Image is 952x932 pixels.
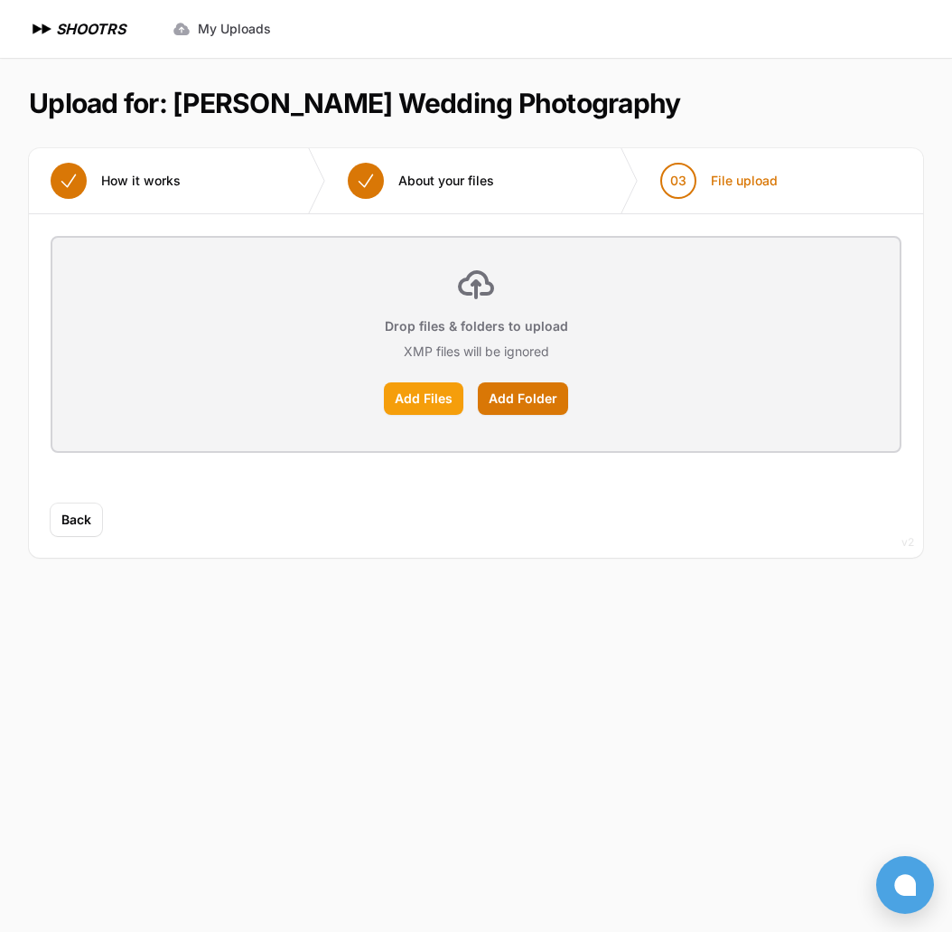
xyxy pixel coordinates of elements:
[639,148,799,213] button: 03 File upload
[61,511,91,529] span: Back
[29,18,126,40] a: SHOOTRS SHOOTRS
[711,172,778,190] span: File upload
[101,172,181,190] span: How it works
[404,343,549,361] p: XMP files will be ignored
[162,13,282,45] a: My Uploads
[384,382,463,415] label: Add Files
[51,504,102,536] button: Back
[29,87,680,119] h1: Upload for: [PERSON_NAME] Wedding Photography
[198,20,271,38] span: My Uploads
[29,148,202,213] button: How it works
[876,856,934,914] button: Open chat window
[385,317,568,335] p: Drop files & folders to upload
[56,18,126,40] h1: SHOOTRS
[398,172,494,190] span: About your files
[478,382,568,415] label: Add Folder
[670,172,686,190] span: 03
[29,18,56,40] img: SHOOTRS
[326,148,516,213] button: About your files
[901,532,914,553] div: v2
